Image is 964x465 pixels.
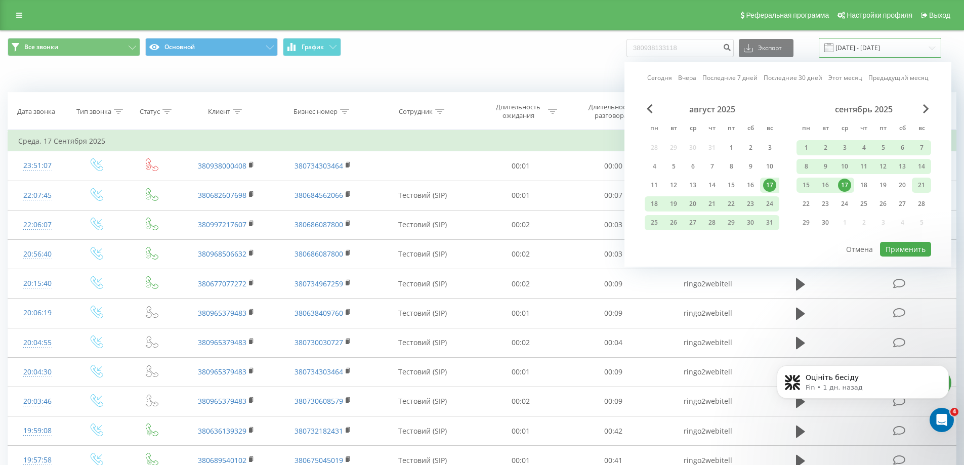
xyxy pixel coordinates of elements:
[930,408,954,432] iframe: Intercom live chat
[683,159,702,174] div: ср 6 авг. 2025 г.
[896,160,909,173] div: 13
[722,215,741,230] div: пт 29 авг. 2025 г.
[678,73,696,82] a: Вчера
[198,190,246,200] a: 380682607698
[295,337,343,347] a: 380730030727
[659,357,756,387] td: ringo2webitell
[762,344,964,438] iframe: Intercom notifications сообщение
[645,215,664,230] div: пн 25 авг. 2025 г.
[567,387,660,416] td: 00:09
[567,416,660,446] td: 00:42
[818,121,833,137] abbr: вторник
[295,220,343,229] a: 380686087800
[760,140,779,155] div: вс 3 авг. 2025 г.
[567,181,660,210] td: 00:07
[18,303,57,323] div: 20:06:19
[18,362,57,382] div: 20:04:30
[893,159,912,174] div: сб 13 сент. 2025 г.
[567,151,660,181] td: 00:00
[799,121,814,137] abbr: понедельник
[295,426,343,436] a: 380732182431
[741,178,760,193] div: сб 16 авг. 2025 г.
[837,121,852,137] abbr: среда
[198,308,246,318] a: 380965379483
[893,140,912,155] div: сб 6 сент. 2025 г.
[816,196,835,212] div: вт 23 сент. 2025 г.
[667,160,680,173] div: 5
[741,215,760,230] div: сб 30 авг. 2025 г.
[819,216,832,229] div: 30
[912,159,931,174] div: вс 14 сент. 2025 г.
[816,140,835,155] div: вт 2 сент. 2025 г.
[744,160,757,173] div: 9
[744,141,757,154] div: 2
[763,141,776,154] div: 3
[876,197,890,210] div: 26
[744,179,757,192] div: 16
[645,104,779,114] div: август 2025
[828,73,862,82] a: Этот месяц
[762,121,777,137] abbr: воскресенье
[725,216,738,229] div: 29
[875,121,891,137] abbr: пятница
[686,216,699,229] div: 27
[18,274,57,293] div: 20:15:40
[868,73,929,82] a: Предыдущий месяц
[667,216,680,229] div: 26
[702,215,722,230] div: чт 28 авг. 2025 г.
[741,140,760,155] div: сб 2 авг. 2025 г.
[741,159,760,174] div: сб 9 авг. 2025 г.
[648,197,661,210] div: 18
[819,197,832,210] div: 23
[475,210,567,239] td: 00:02
[912,196,931,212] div: вс 28 сент. 2025 г.
[854,159,873,174] div: чт 11 сент. 2025 г.
[647,104,653,113] span: Previous Month
[880,242,931,257] button: Применить
[198,249,246,259] a: 380968506632
[847,11,912,19] span: Настройки профиля
[896,197,909,210] div: 27
[18,215,57,235] div: 22:06:07
[725,179,738,192] div: 15
[705,216,719,229] div: 28
[797,178,816,193] div: пн 15 сент. 2025 г.
[475,387,567,416] td: 00:02
[475,299,567,328] td: 00:01
[915,141,928,154] div: 7
[567,357,660,387] td: 00:09
[856,121,871,137] abbr: четверг
[704,121,720,137] abbr: четверг
[705,160,719,173] div: 7
[725,160,738,173] div: 8
[664,215,683,230] div: вт 26 авг. 2025 г.
[739,39,793,57] button: Экспорт
[838,197,851,210] div: 24
[835,178,854,193] div: ср 17 сент. 2025 г.
[835,196,854,212] div: ср 24 сент. 2025 г.
[648,216,661,229] div: 25
[914,121,929,137] abbr: воскресенье
[18,392,57,411] div: 20:03:46
[760,159,779,174] div: вс 10 авг. 2025 г.
[371,328,475,357] td: Тестовий (SIP)
[294,107,338,116] div: Бизнес номер
[567,269,660,299] td: 00:09
[893,178,912,193] div: сб 20 сент. 2025 г.
[835,140,854,155] div: ср 3 сент. 2025 г.
[295,308,343,318] a: 380638409760
[667,197,680,210] div: 19
[664,178,683,193] div: вт 12 авг. 2025 г.
[8,131,956,151] td: Среда, 17 Сентября 2025
[873,159,893,174] div: пт 12 сент. 2025 г.
[198,161,246,171] a: 380938000408
[667,179,680,192] div: 12
[800,141,813,154] div: 1
[760,196,779,212] div: вс 24 авг. 2025 г.
[854,196,873,212] div: чт 25 сент. 2025 г.
[857,141,870,154] div: 4
[18,156,57,176] div: 23:51:07
[705,197,719,210] div: 21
